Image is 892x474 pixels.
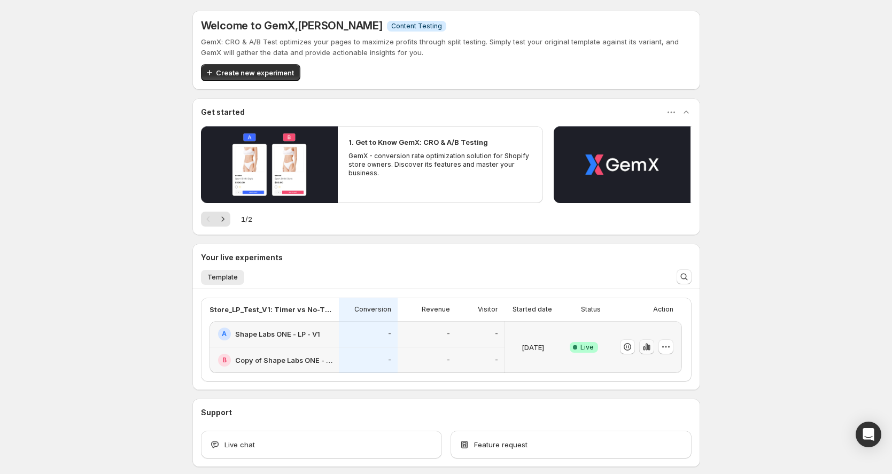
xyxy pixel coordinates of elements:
[215,212,230,227] button: Next
[235,329,320,339] h2: Shape Labs ONE - LP - V1
[348,137,488,147] h2: 1. Get to Know GemX: CRO & A/B Testing
[201,36,692,58] p: GemX: CRO & A/B Test optimizes your pages to maximize profits through split testing. Simply test ...
[495,356,498,364] p: -
[522,342,544,353] p: [DATE]
[235,355,332,366] h2: Copy of Shape Labs ONE - LP - V1
[513,305,552,314] p: Started date
[207,273,238,282] span: Template
[856,422,881,447] div: Open Intercom Messenger
[677,269,692,284] button: Search and filter results
[474,439,528,450] span: Feature request
[201,64,300,81] button: Create new experiment
[201,126,338,203] button: Play video
[210,304,332,315] p: Store_LP_Test_V1: Timer vs No-Timer
[201,212,230,227] nav: Pagination
[201,107,245,118] h3: Get started
[653,305,673,314] p: Action
[201,407,232,418] h3: Support
[222,356,227,364] h2: B
[222,330,227,338] h2: A
[447,330,450,338] p: -
[224,439,255,450] span: Live chat
[422,305,450,314] p: Revenue
[241,214,252,224] span: 1 / 2
[478,305,498,314] p: Visitor
[388,330,391,338] p: -
[554,126,691,203] button: Play video
[216,67,294,78] span: Create new experiment
[201,19,383,32] h5: Welcome to GemX
[580,343,594,352] span: Live
[581,305,601,314] p: Status
[388,356,391,364] p: -
[391,22,442,30] span: Content Testing
[295,19,383,32] span: , [PERSON_NAME]
[495,330,498,338] p: -
[348,152,532,177] p: GemX - conversion rate optimization solution for Shopify store owners. Discover its features and ...
[447,356,450,364] p: -
[354,305,391,314] p: Conversion
[201,252,283,263] h3: Your live experiments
